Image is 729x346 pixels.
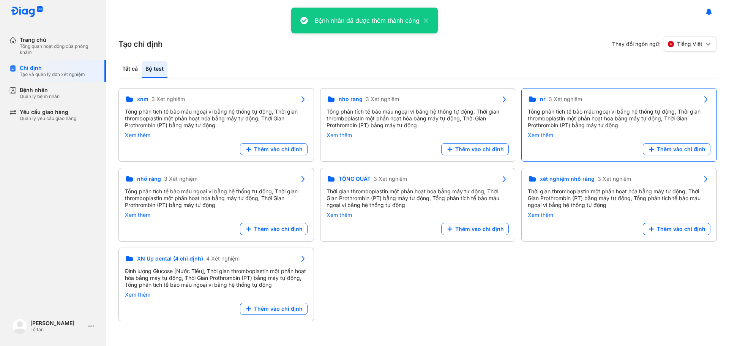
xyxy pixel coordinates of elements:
span: 3 Xét nghiệm [374,175,407,182]
div: Chỉ định [20,65,85,71]
span: Thêm vào chỉ định [455,226,504,232]
div: Yêu cầu giao hàng [20,109,76,115]
div: Xem thêm [125,291,308,298]
div: Xem thêm [327,212,509,218]
button: Thêm vào chỉ định [643,223,710,235]
span: 4 Xét nghiệm [206,255,240,262]
span: Thêm vào chỉ định [455,146,504,153]
span: 3 Xét nghiệm [151,96,185,103]
div: Xem thêm [528,132,710,139]
button: Thêm vào chỉ định [441,223,509,235]
span: Thêm vào chỉ định [254,146,303,153]
div: Tổng phân tích tế bào máu ngoại vi bằng hệ thống tự động, Thời gian thromboplastin một phần hoạt ... [528,108,710,129]
div: [PERSON_NAME] [30,320,85,327]
div: Tạo và quản lý đơn xét nghiệm [20,71,85,77]
div: Xem thêm [125,132,308,139]
div: Quản lý yêu cầu giao hàng [20,115,76,122]
div: Bộ test [142,61,167,78]
div: Thay đổi ngôn ngữ: [612,36,717,52]
div: Xem thêm [125,212,308,218]
div: Thời gian thromboplastin một phần hoạt hóa bằng máy tự động, Thời Gian Prothrombin (PT) bằng máy ... [327,188,509,209]
span: nr [540,96,546,103]
div: Trang chủ [20,36,97,43]
span: 3 Xét nghiệm [366,96,399,103]
span: nho rang [339,96,363,103]
span: xét nghiệm nhổ răng [540,175,595,182]
div: Tất cả [118,61,142,78]
div: Thời gian thromboplastin một phần hoạt hóa bằng máy tự động, Thời Gian Prothrombin (PT) bằng máy ... [528,188,710,209]
div: Định lượng Glucose [Nước Tiểu], Thời gian thromboplastin một phần hoạt hóa bằng máy tự động, Thời... [125,268,308,288]
span: 3 Xét nghiệm [164,175,197,182]
button: close [420,16,429,25]
button: Thêm vào chỉ định [441,143,509,155]
span: nhổ răng [137,175,161,182]
div: Tổng phân tích tế bào máu ngoại vi bằng hệ thống tự động, Thời gian thromboplastin một phần hoạt ... [327,108,509,129]
h3: Tạo chỉ định [118,39,163,49]
span: Thêm vào chỉ định [254,226,303,232]
span: Thêm vào chỉ định [254,305,303,312]
button: Thêm vào chỉ định [643,143,710,155]
span: XN Up dental (4 chỉ định) [137,255,203,262]
div: Bệnh nhân [20,87,60,93]
button: Thêm vào chỉ định [240,223,308,235]
div: Tổng phân tích tế bào máu ngoại vi bằng hệ thống tự động, Thời gian thromboplastin một phần hoạt ... [125,188,308,209]
img: logo [12,319,27,334]
button: Thêm vào chỉ định [240,303,308,315]
img: logo [11,6,43,18]
span: xnm [137,96,148,103]
span: 3 Xét nghiệm [549,96,582,103]
span: Thêm vào chỉ định [657,226,705,232]
span: Thêm vào chỉ định [657,146,705,153]
div: Lễ tân [30,327,85,333]
span: 3 Xét nghiệm [598,175,631,182]
div: Tổng quan hoạt động của phòng khám [20,43,97,55]
div: Xem thêm [327,132,509,139]
div: Tổng phân tích tế bào máu ngoại vi bằng hệ thống tự động, Thời gian thromboplastin một phần hoạt ... [125,108,308,129]
div: Bệnh nhân đã được thêm thành công [315,16,420,25]
div: Xem thêm [528,212,710,218]
span: TỔNG QUÁT [339,175,371,182]
button: Thêm vào chỉ định [240,143,308,155]
div: Quản lý bệnh nhân [20,93,60,100]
